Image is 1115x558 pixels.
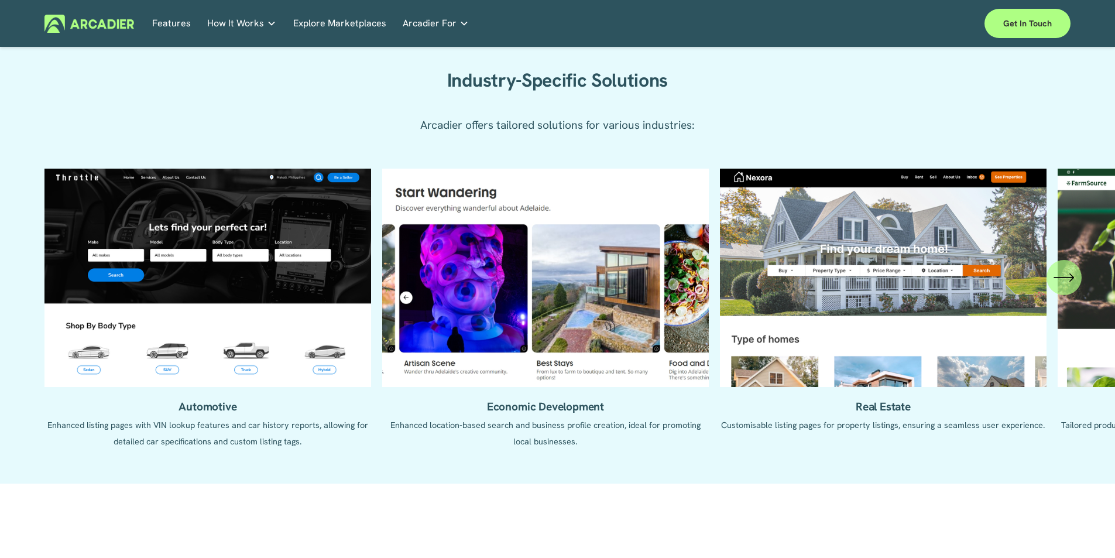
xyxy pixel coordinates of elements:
[403,15,457,32] span: Arcadier For
[44,15,134,33] img: Arcadier
[984,9,1071,38] a: Get in touch
[1056,502,1115,558] div: Sohbet Aracı
[207,15,264,32] span: How It Works
[207,15,276,33] a: folder dropdown
[293,15,386,33] a: Explore Marketplaces
[1047,260,1082,295] button: Next
[393,69,722,93] h2: Industry-Specific Solutions
[403,15,469,33] a: folder dropdown
[1056,502,1115,558] iframe: Chat Widget
[420,118,695,132] span: Arcadier offers tailored solutions for various industries:
[152,15,191,33] a: Features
